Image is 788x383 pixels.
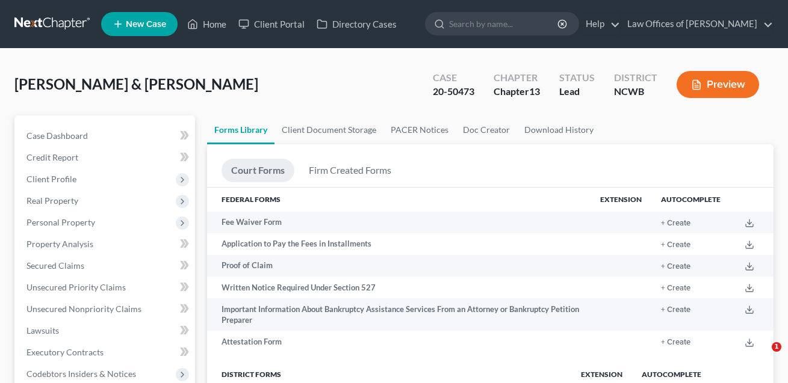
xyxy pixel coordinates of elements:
div: 20-50473 [433,85,474,99]
a: Court Forms [222,159,294,182]
td: Written Notice Required Under Section 527 [207,277,591,298]
button: + Create [661,339,690,346]
th: Autocomplete [651,188,730,212]
span: Lawsuits [26,325,59,336]
td: Important Information About Bankruptcy Assistance Services From an Attorney or Bankruptcy Petitio... [207,298,591,331]
span: Executory Contracts [26,347,104,357]
span: 13 [529,85,540,97]
a: Law Offices of [PERSON_NAME] [621,13,773,35]
a: Download History [517,115,601,144]
div: Lead [559,85,595,99]
a: Home [181,13,232,35]
button: + Create [661,241,690,249]
a: Unsecured Nonpriority Claims [17,298,195,320]
button: + Create [661,219,690,227]
button: + Create [661,263,690,271]
td: Fee Waiver Form [207,212,591,233]
a: Lawsuits [17,320,195,342]
span: Property Analysis [26,239,93,249]
a: Client Portal [232,13,311,35]
div: NCWB [614,85,657,99]
span: Case Dashboard [26,130,88,141]
a: PACER Notices [383,115,456,144]
input: Search by name... [449,13,559,35]
div: Case [433,71,474,85]
a: Firm Created Forms [299,159,401,182]
a: Directory Cases [311,13,403,35]
a: Client Document Storage [275,115,383,144]
span: Client Profile [26,174,76,184]
td: Application to Pay the Fees in Installments [207,233,591,255]
a: Forms Library [207,115,275,144]
button: Preview [677,71,759,98]
span: Codebtors Insiders & Notices [26,369,136,379]
a: Doc Creator [456,115,517,144]
a: Unsecured Priority Claims [17,277,195,298]
th: Federal Forms [207,188,591,212]
td: Proof of Claim [207,255,591,277]
span: Real Property [26,195,78,206]
th: Extension [591,188,651,212]
span: 1 [772,342,781,352]
span: Credit Report [26,152,78,162]
span: [PERSON_NAME] & [PERSON_NAME] [14,75,258,93]
span: Unsecured Nonpriority Claims [26,304,141,314]
div: District [614,71,657,85]
div: Status [559,71,595,85]
span: Personal Property [26,217,95,227]
a: Secured Claims [17,255,195,277]
div: Chapter [494,71,540,85]
button: + Create [661,284,690,292]
button: + Create [661,306,690,314]
a: Credit Report [17,147,195,168]
a: Executory Contracts [17,342,195,363]
div: Chapter [494,85,540,99]
a: Case Dashboard [17,125,195,147]
iframe: Intercom live chat [747,342,776,371]
span: New Case [126,20,166,29]
td: Attestation Form [207,331,591,352]
span: Unsecured Priority Claims [26,282,126,292]
a: Property Analysis [17,233,195,255]
span: Secured Claims [26,260,84,271]
a: Help [580,13,620,35]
